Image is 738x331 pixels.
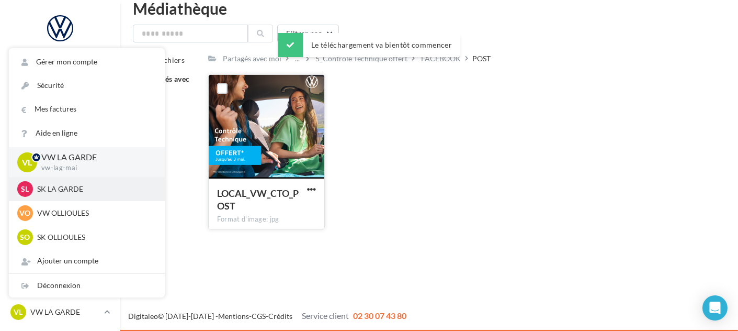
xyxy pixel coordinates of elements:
a: Contacts [6,162,114,184]
p: VW LA GARDE [41,151,148,163]
a: CGS [252,312,266,321]
div: Déconnexion [9,274,165,297]
a: PLV et print personnalisable [6,240,114,271]
span: LOCAL_VW_CTO_POST [217,187,299,212]
a: Visibilité en ligne [6,109,114,131]
div: Open Intercom Messenger [702,295,728,321]
button: Filtrer par [277,25,339,42]
span: VL [14,307,23,317]
a: Calendrier [6,214,114,236]
a: Mentions [218,312,249,321]
p: vw-lag-mai [41,163,148,173]
span: VO [20,208,31,218]
span: SL [21,184,29,194]
a: Crédits [268,312,292,321]
p: SK OLLIOULES [37,232,152,242]
span: Service client [302,311,349,321]
p: VW OLLIOULES [37,208,152,218]
a: Gérer mon compte [9,50,165,74]
span: © [DATE]-[DATE] - - - [128,312,406,321]
a: Boîte de réception99+ [6,83,114,105]
p: VW LA GARDE [30,307,100,317]
a: Opérations [6,57,114,79]
div: Format d'image: jpg [217,215,316,224]
span: VL [22,156,32,168]
span: SO [20,232,30,242]
a: Mes factures [9,97,165,121]
div: POST [472,53,491,64]
a: VL VW LA GARDE [8,302,112,322]
div: Le téléchargement va bientôt commencer [278,33,460,57]
div: Partagés avec moi [223,53,281,64]
div: Ajouter un compte [9,249,165,273]
a: Campagnes [6,136,114,158]
p: SK LA GARDE [37,184,152,194]
span: Partagés avec moi [143,74,190,94]
span: 02 30 07 43 80 [353,311,406,321]
div: Médiathèque [133,1,725,16]
a: Médiathèque [6,187,114,209]
a: Sécurité [9,74,165,97]
a: Aide en ligne [9,122,165,145]
a: Digitaleo [128,312,158,321]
